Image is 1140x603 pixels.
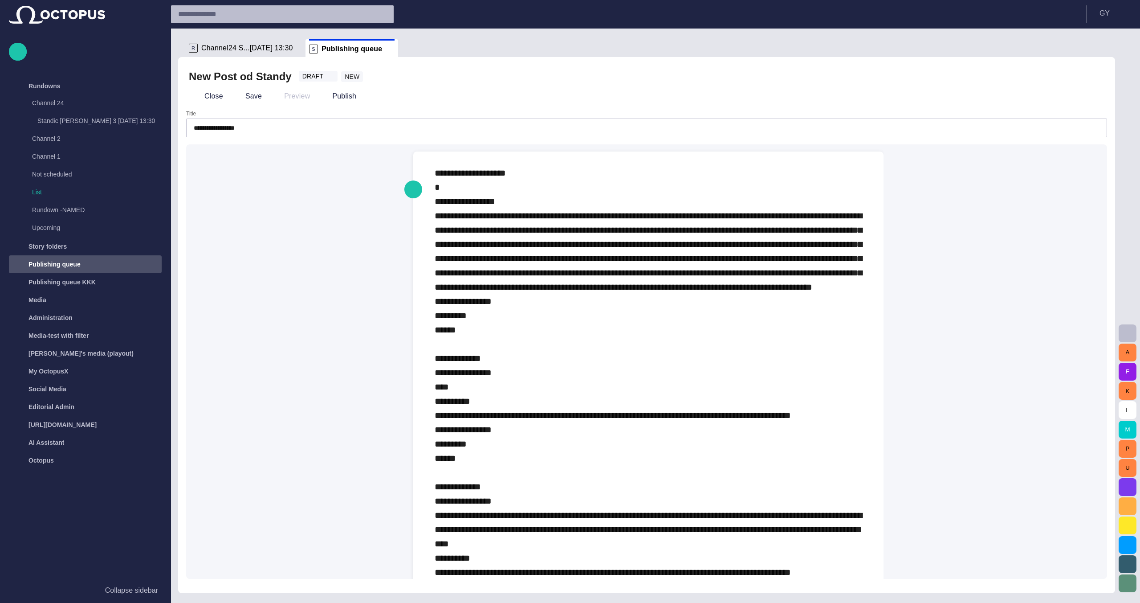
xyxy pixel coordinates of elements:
p: R [189,44,198,53]
div: Publishing queue [9,255,162,273]
div: Media-test with filter [9,327,162,345]
span: DRAFT [302,72,324,81]
button: F [1119,363,1136,381]
img: Octopus News Room [9,6,105,24]
button: Close [189,88,226,104]
p: Octopus [28,456,54,465]
h2: New Post od Standy [189,70,292,84]
button: M [1119,421,1136,439]
button: L [1119,401,1136,419]
p: Media [28,295,46,304]
p: Social Media [28,385,66,394]
p: Collapse sidebar [105,585,158,596]
p: G Y [1099,8,1110,19]
p: Channel 2 [32,134,144,143]
p: Channel 1 [32,152,144,161]
button: K [1119,382,1136,400]
p: Publishing queue KKK [28,278,96,287]
div: RChannel24 S...[DATE] 13:30 [185,39,305,57]
p: Administration [28,313,73,322]
p: Editorial Admin [28,402,74,411]
p: Media-test with filter [28,331,89,340]
div: Octopus [9,451,162,469]
p: [URL][DOMAIN_NAME] [28,420,97,429]
p: Not scheduled [32,170,144,179]
div: [PERSON_NAME]'s media (playout) [9,345,162,362]
p: List [32,188,162,197]
div: AI Assistant [9,434,162,451]
div: Standic [PERSON_NAME] 3 [DATE] 13:30 [20,113,162,131]
p: Publishing queue [28,260,81,269]
p: S [309,45,318,53]
button: GY [1092,5,1135,21]
button: U [1119,459,1136,477]
p: Upcoming [32,223,144,232]
div: List [14,184,162,202]
button: Collapse sidebar [9,582,162,599]
button: Publish [317,88,359,104]
span: Channel24 S...[DATE] 13:30 [201,44,293,53]
p: Rundown -NAMED [32,205,144,214]
button: P [1119,440,1136,458]
button: A [1119,344,1136,361]
button: Save [230,88,265,104]
p: Rundowns [28,82,61,90]
span: Publishing queue [322,45,382,53]
ul: main menu [9,77,162,469]
label: Title [186,110,196,118]
p: AI Assistant [28,438,64,447]
p: My OctopusX [28,367,68,376]
div: Media [9,291,162,309]
p: [PERSON_NAME]'s media (playout) [28,349,134,358]
p: Standic [PERSON_NAME] 3 [DATE] 13:30 [37,116,162,125]
p: Channel 24 [32,98,144,107]
p: Story folders [28,242,67,251]
button: DRAFT [299,71,338,82]
span: NEW [345,72,359,81]
div: [URL][DOMAIN_NAME] [9,416,162,434]
div: SPublishing queue [305,39,398,57]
